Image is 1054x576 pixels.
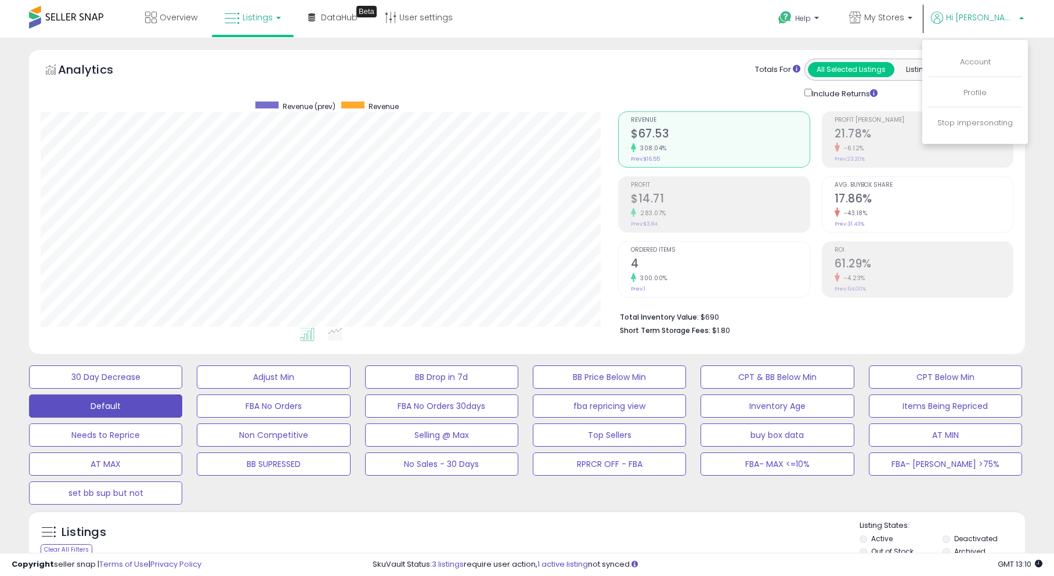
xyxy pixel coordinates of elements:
[631,155,660,162] small: Prev: $16.55
[631,247,809,253] span: Ordered Items
[869,423,1022,447] button: AT MIN
[537,559,588,570] a: 1 active listing
[29,394,182,418] button: Default
[356,6,377,17] div: Tooltip anchor
[533,452,686,476] button: RPRCR OFF - FBA
[620,309,1005,323] li: $690
[960,56,991,67] a: Account
[620,312,699,322] b: Total Inventory Value:
[373,559,1042,570] div: SkuVault Status: require user action, not synced.
[796,86,891,100] div: Include Returns
[835,127,1013,143] h2: 21.78%
[840,209,868,218] small: -43.18%
[243,12,273,23] span: Listings
[369,102,399,111] span: Revenue
[864,12,904,23] span: My Stores
[894,62,980,77] button: Listings With Cost
[712,325,730,336] span: $1.80
[533,423,686,447] button: Top Sellers
[931,12,1024,38] a: Hi [PERSON_NAME]
[365,394,518,418] button: FBA No Orders 30days
[150,559,201,570] a: Privacy Policy
[860,520,1025,531] p: Listing States:
[197,423,350,447] button: Non Competitive
[869,452,1022,476] button: FBA- [PERSON_NAME] >75%
[636,274,667,282] small: 300.00%
[365,365,518,389] button: BB Drop in 7d
[835,247,1013,253] span: ROI
[701,452,854,476] button: FBA- MAX <=10%
[29,481,182,505] button: set bb sup but not
[835,285,866,292] small: Prev: 64.00%
[840,274,865,282] small: -4.23%
[631,220,658,227] small: Prev: $3.84
[58,61,136,81] h5: Analytics
[321,12,358,23] span: DataHub
[636,144,667,153] small: 308.04%
[835,117,1013,124] span: Profit [PERSON_NAME]
[869,365,1022,389] button: CPT Below Min
[12,559,201,570] div: seller snap | |
[835,182,1013,189] span: Avg. Buybox Share
[533,394,686,418] button: fba repricing view
[631,182,809,189] span: Profit
[869,394,1022,418] button: Items Being Repriced
[283,102,335,111] span: Revenue (prev)
[998,559,1042,570] span: 2025-08-11 13:10 GMT
[160,12,197,23] span: Overview
[871,546,914,556] label: Out of Stock
[701,365,854,389] button: CPT & BB Below Min
[808,62,894,77] button: All Selected Listings
[533,365,686,389] button: BB Price Below Min
[954,546,986,556] label: Archived
[835,220,864,227] small: Prev: 31.43%
[99,559,149,570] a: Terms of Use
[197,365,350,389] button: Adjust Min
[631,127,809,143] h2: $67.53
[620,325,710,335] b: Short Term Storage Fees:
[835,192,1013,208] h2: 17.86%
[701,423,854,447] button: buy box data
[631,192,809,208] h2: $14.71
[954,534,998,544] label: Deactivated
[41,544,92,555] div: Clear All Filters
[871,534,893,544] label: Active
[946,12,1016,23] span: Hi [PERSON_NAME]
[29,423,182,447] button: Needs to Reprice
[12,559,54,570] strong: Copyright
[840,144,864,153] small: -6.12%
[29,365,182,389] button: 30 Day Decrease
[29,452,182,476] button: AT MAX
[432,559,464,570] a: 3 listings
[769,2,831,38] a: Help
[701,394,854,418] button: Inventory Age
[197,452,350,476] button: BB SUPRESSED
[631,285,645,292] small: Prev: 1
[835,257,1013,273] h2: 61.29%
[795,13,811,23] span: Help
[835,155,865,162] small: Prev: 23.20%
[197,394,350,418] button: FBA No Orders
[365,423,518,447] button: Selling @ Max
[636,209,666,218] small: 283.07%
[631,117,809,124] span: Revenue
[62,524,106,541] h5: Listings
[755,64,800,75] div: Totals For
[365,452,518,476] button: No Sales - 30 Days
[963,87,987,98] a: Profile
[778,10,792,25] i: Get Help
[631,257,809,273] h2: 4
[937,117,1013,128] a: Stop impersonating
